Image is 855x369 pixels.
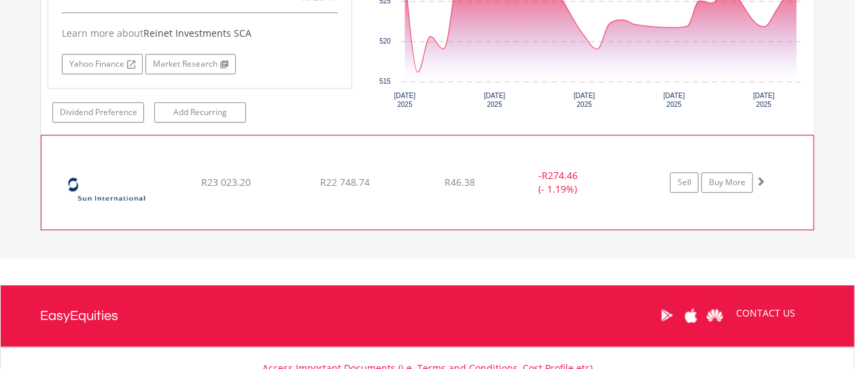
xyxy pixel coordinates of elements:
[679,294,703,336] a: Apple
[754,92,775,108] text: [DATE] 2025
[394,92,416,108] text: [DATE] 2025
[727,294,805,332] a: CONTACT US
[62,27,338,40] div: Learn more about
[201,176,251,189] span: R23 023.20
[670,172,699,193] a: Sell
[62,54,143,74] a: Yahoo Finance
[574,92,596,108] text: [DATE] 2025
[380,37,391,45] text: 520
[507,169,609,196] div: - (- 1.19%)
[143,27,251,39] span: Reinet Investments SCA
[40,285,118,347] a: EasyEquities
[664,92,686,108] text: [DATE] 2025
[484,92,506,108] text: [DATE] 2025
[701,172,753,193] a: Buy More
[380,78,391,85] text: 515
[655,294,679,336] a: Google Play
[52,102,144,123] a: Dividend Preference
[154,102,246,123] a: Add Recurring
[48,153,165,226] img: EQU.ZA.SUI.png
[542,169,578,182] span: R274.46
[320,176,370,189] span: R22 748.74
[145,54,236,74] a: Market Research
[703,294,727,336] a: Huawei
[444,176,475,189] span: R46.38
